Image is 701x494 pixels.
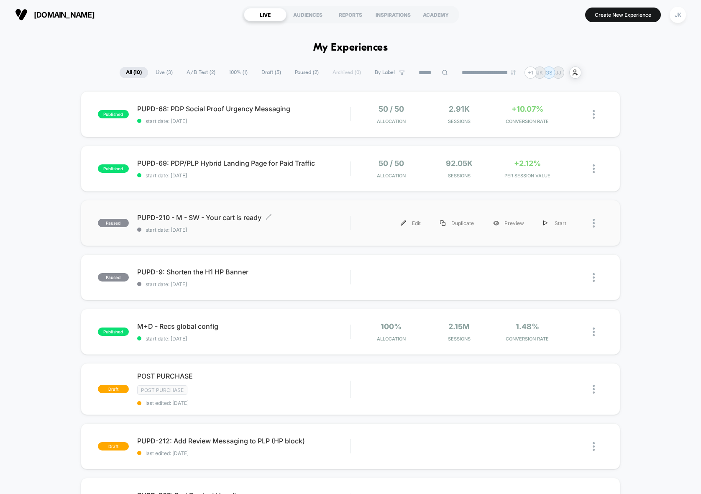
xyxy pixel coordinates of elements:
span: PUPD-68: PDP Social Proof Urgency Messaging [137,105,350,113]
span: +10.07% [512,105,543,113]
div: ACADEMY [414,8,457,21]
img: end [511,70,516,75]
p: JK [537,69,543,76]
span: POST PURCHASE [137,372,350,380]
span: PUPD-212: Add Review Messaging to PLP (HP block) [137,437,350,445]
span: By Label [375,69,395,76]
div: + 1 [524,67,537,79]
span: Sessions [427,173,491,179]
img: close [593,164,595,173]
img: close [593,442,595,451]
span: paused [98,273,129,282]
span: PUPD-210 - M - SW - Your cart is ready [137,213,350,222]
span: 92.05k [446,159,473,168]
img: close [593,273,595,282]
span: Allocation [377,336,406,342]
img: Visually logo [15,8,28,21]
div: Start [534,214,576,233]
div: Preview [484,214,534,233]
span: 1.48% [516,322,539,331]
div: REPORTS [329,8,372,21]
span: start date: [DATE] [137,118,350,124]
span: 50 / 50 [379,159,404,168]
p: GS [545,69,553,76]
span: [DOMAIN_NAME] [34,10,95,19]
img: menu [401,220,406,226]
span: Allocation [377,173,406,179]
span: PUPD-9: Shorten the H1 HP Banner [137,268,350,276]
span: PER SESSION VALUE [495,173,559,179]
img: close [593,219,595,228]
img: close [593,385,595,394]
span: 100% [381,322,402,331]
h1: My Experiences [313,42,388,54]
div: Edit [391,214,430,233]
span: published [98,328,129,336]
span: Sessions [427,336,491,342]
span: Sessions [427,118,491,124]
div: Duplicate [430,214,484,233]
p: JJ [555,69,561,76]
span: +2.12% [514,159,541,168]
span: published [98,110,129,118]
span: 100% ( 1 ) [223,67,254,78]
span: start date: [DATE] [137,172,350,179]
span: 2.15M [448,322,470,331]
span: last edited: [DATE] [137,400,350,406]
span: Allocation [377,118,406,124]
span: published [98,164,129,173]
button: Create New Experience [585,8,661,22]
span: Paused ( 2 ) [289,67,325,78]
span: Draft ( 5 ) [255,67,287,78]
div: JK [670,7,686,23]
span: 50 / 50 [379,105,404,113]
img: close [593,110,595,119]
span: Post Purchase [137,385,187,395]
span: start date: [DATE] [137,227,350,233]
span: 2.91k [449,105,470,113]
img: menu [440,220,445,226]
div: LIVE [244,8,287,21]
span: start date: [DATE] [137,335,350,342]
span: All ( 10 ) [120,67,148,78]
span: draft [98,385,129,393]
img: close [593,328,595,336]
span: PUPD-69: PDP/PLP Hybrid Landing Page for Paid Traffic [137,159,350,167]
span: Live ( 3 ) [149,67,179,78]
span: CONVERSION RATE [495,336,559,342]
img: menu [543,220,547,226]
span: start date: [DATE] [137,281,350,287]
span: A/B Test ( 2 ) [180,67,222,78]
span: CONVERSION RATE [495,118,559,124]
button: JK [667,6,688,23]
button: [DOMAIN_NAME] [13,8,97,21]
span: M+D - Recs global config [137,322,350,330]
div: INSPIRATIONS [372,8,414,21]
span: last edited: [DATE] [137,450,350,456]
span: paused [98,219,129,227]
div: AUDIENCES [287,8,329,21]
span: draft [98,442,129,450]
